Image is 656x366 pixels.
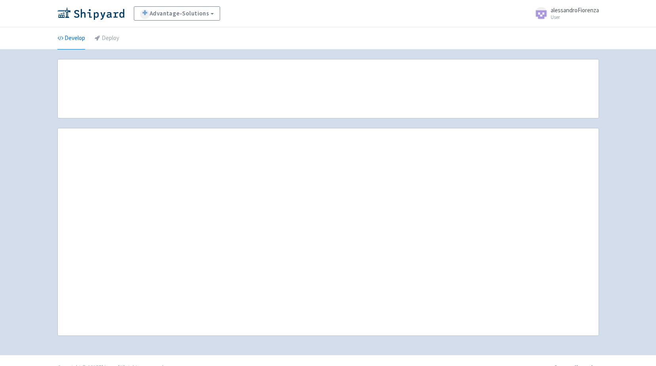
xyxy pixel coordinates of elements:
a: Advantage-Solutions [134,6,221,21]
small: User [551,15,599,20]
span: alessandroFiorenza [551,6,599,14]
img: Shipyard logo [57,7,124,20]
a: alessandroFiorenza User [530,7,599,20]
a: Deploy [95,27,119,50]
a: Develop [57,27,85,50]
